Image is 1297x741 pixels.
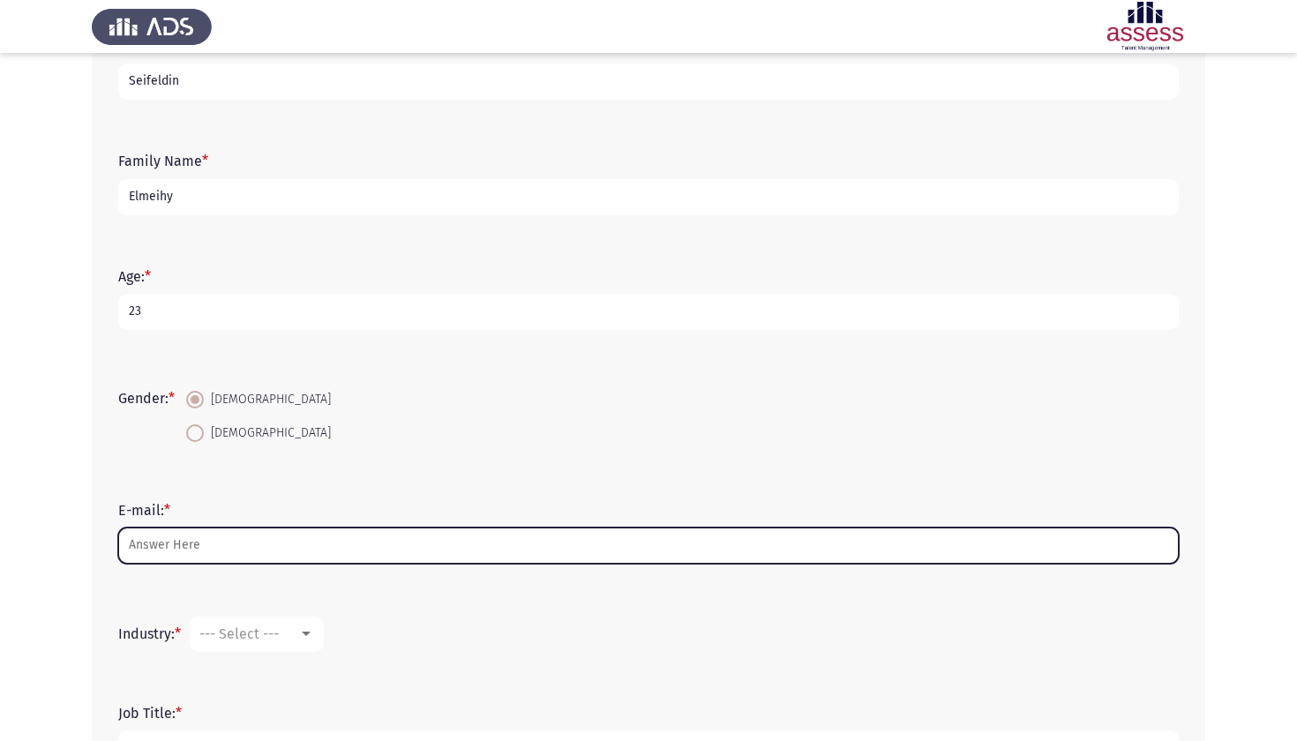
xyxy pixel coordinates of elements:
img: Assess Talent Management logo [92,2,212,51]
label: E-mail: [118,502,170,519]
label: Job Title: [118,705,182,722]
span: [DEMOGRAPHIC_DATA] [204,389,331,410]
span: --- Select --- [199,625,279,642]
label: Gender: [118,390,175,407]
label: Age: [118,268,151,285]
img: Assessment logo of ASSESS Focus 4 Module Assessment (EN/AR) (Advanced - IB) [1085,2,1205,51]
input: add answer text [118,528,1179,564]
label: Industry: [118,625,181,642]
input: add answer text [118,294,1179,330]
span: [DEMOGRAPHIC_DATA] [204,423,331,444]
input: add answer text [118,179,1179,215]
input: add answer text [118,64,1179,100]
label: Family Name [118,153,208,169]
